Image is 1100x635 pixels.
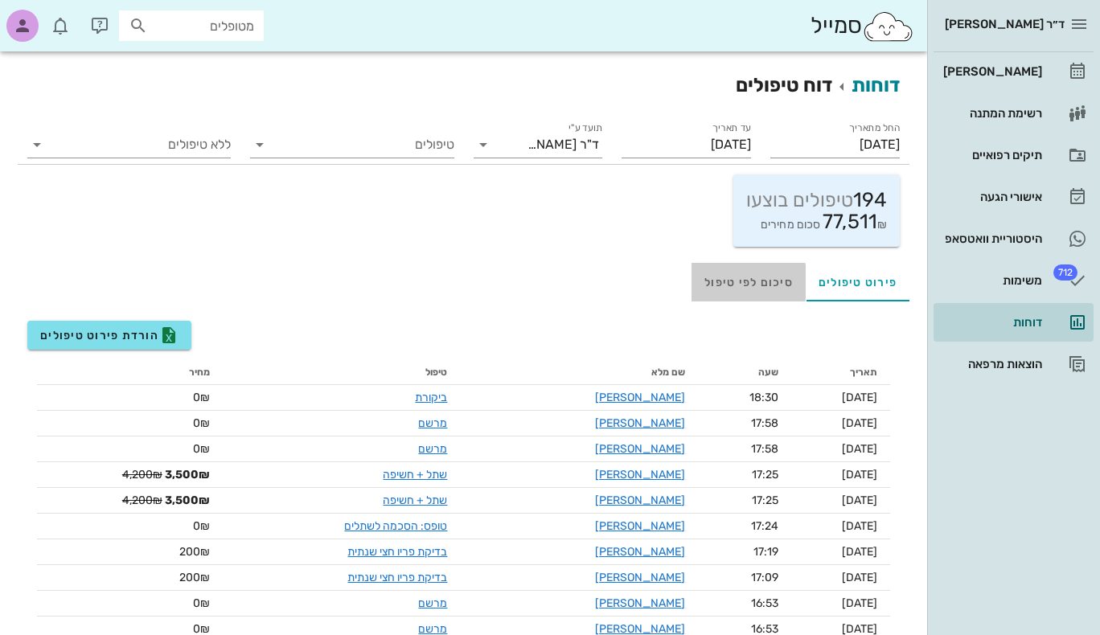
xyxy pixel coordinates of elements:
[849,122,900,134] label: החל מתאריך
[751,596,778,610] span: 16:53
[934,345,1094,383] a: הוצאות מרפאה
[853,188,887,211] span: 194
[934,94,1094,133] a: רשימת המתנה
[347,545,447,559] a: בדיקת פריו חצי שנתית
[418,416,447,430] a: מרשם
[934,303,1094,342] a: דוחות
[1053,264,1077,281] span: תג
[595,442,685,456] a: [PERSON_NAME]
[850,367,877,378] span: תאריך
[945,17,1065,31] span: ד״ר [PERSON_NAME]
[934,219,1094,258] a: היסטוריית וואטסאפ
[842,519,877,533] span: [DATE]
[595,519,685,533] a: [PERSON_NAME]
[383,494,447,507] a: שתל + חשיפה
[193,391,210,404] span: 0₪
[122,468,162,481] s: 4,200₪
[940,149,1042,162] div: תיקים רפואיים
[223,359,461,385] th: טיפול
[842,545,877,559] span: [DATE]
[758,367,778,378] span: שעה
[595,494,685,507] a: [PERSON_NAME]
[415,391,447,404] a: ביקורת
[852,74,900,96] a: דוחות
[940,232,1042,245] div: היסטוריית וואטסאפ
[746,187,887,213] span: טיפולים בוצעו
[698,359,790,385] th: שעה
[27,321,191,350] button: הורדת פירוט טיפולים
[193,442,210,456] span: 0₪
[344,519,447,533] a: טופס: הסכמה לשתלים
[165,468,210,481] strong: 3,500₪
[753,545,778,559] span: 17:19
[460,359,698,385] th: שם מלא
[595,545,685,559] a: [PERSON_NAME]
[811,9,914,43] div: סמייל
[179,545,210,559] span: 200₪
[791,359,890,385] th: תאריך
[940,358,1042,371] div: הוצאות מרפאה
[595,596,685,610] a: [PERSON_NAME]
[842,416,877,430] span: [DATE]
[193,519,210,533] span: 0₪
[568,122,602,134] label: תועד ע"י
[595,571,685,584] a: [PERSON_NAME]
[733,213,900,247] div: ₪ סכום מחירים
[940,190,1042,203] div: אישורי הגעה
[752,468,778,481] span: 17:25
[842,571,877,584] span: [DATE]
[712,122,751,134] label: עד תאריך
[193,596,210,610] span: 0₪
[842,494,877,507] span: [DATE]
[47,13,57,23] span: תג
[862,10,914,43] img: SmileCloud logo
[595,468,685,481] a: [PERSON_NAME]
[418,596,447,610] a: מרשם
[523,137,599,152] div: ד"ר [PERSON_NAME]
[940,107,1042,120] div: רשימת המתנה
[751,519,778,533] span: 17:24
[934,136,1094,174] a: תיקים רפואיים
[595,391,685,404] a: [PERSON_NAME]
[823,210,877,233] span: 77,511
[179,571,210,584] span: 200₪
[651,367,685,378] span: שם מלא
[842,391,877,404] span: [DATE]
[934,261,1094,300] a: תגמשימות
[27,71,900,100] h2: דוח טיפולים
[418,442,447,456] a: מרשם
[193,416,210,430] span: 0₪
[940,316,1042,329] div: דוחות
[752,494,778,507] span: 17:25
[347,571,447,584] a: בדיקת פריו חצי שנתית
[37,359,223,385] th: מחיר
[474,132,603,158] div: תועד ע"יד"ר [PERSON_NAME]
[189,367,210,378] span: מחיר
[842,596,877,610] span: [DATE]
[751,442,778,456] span: 17:58
[383,468,447,481] a: שתל + חשיפה
[749,391,778,404] span: 18:30
[934,178,1094,216] a: אישורי הגעה
[940,65,1042,78] div: [PERSON_NAME]
[40,326,179,345] span: הורדת פירוט טיפולים
[842,468,877,481] span: [DATE]
[425,367,447,378] span: טיפול
[934,52,1094,91] a: [PERSON_NAME]
[692,263,806,301] div: סיכום לפי טיפול
[751,571,778,584] span: 17:09
[842,442,877,456] span: [DATE]
[751,416,778,430] span: 17:58
[595,416,685,430] a: [PERSON_NAME]
[940,274,1042,287] div: משימות
[165,494,210,507] strong: 3,500₪
[122,494,162,507] s: 4,200₪
[806,263,909,301] div: פירוט טיפולים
